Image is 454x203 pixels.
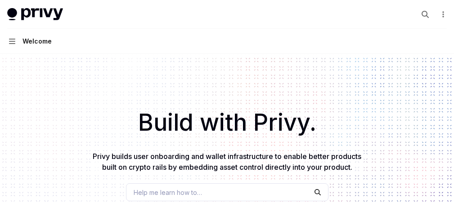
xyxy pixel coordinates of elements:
[22,36,52,47] div: Welcome
[14,105,440,140] h1: Build with Privy.
[7,8,63,21] img: light logo
[418,7,432,22] button: Open search
[134,188,202,197] span: Help me learn how to…
[93,152,361,172] span: Privy builds user onboarding and wallet infrastructure to enable better products built on crypto ...
[438,8,447,21] button: More actions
